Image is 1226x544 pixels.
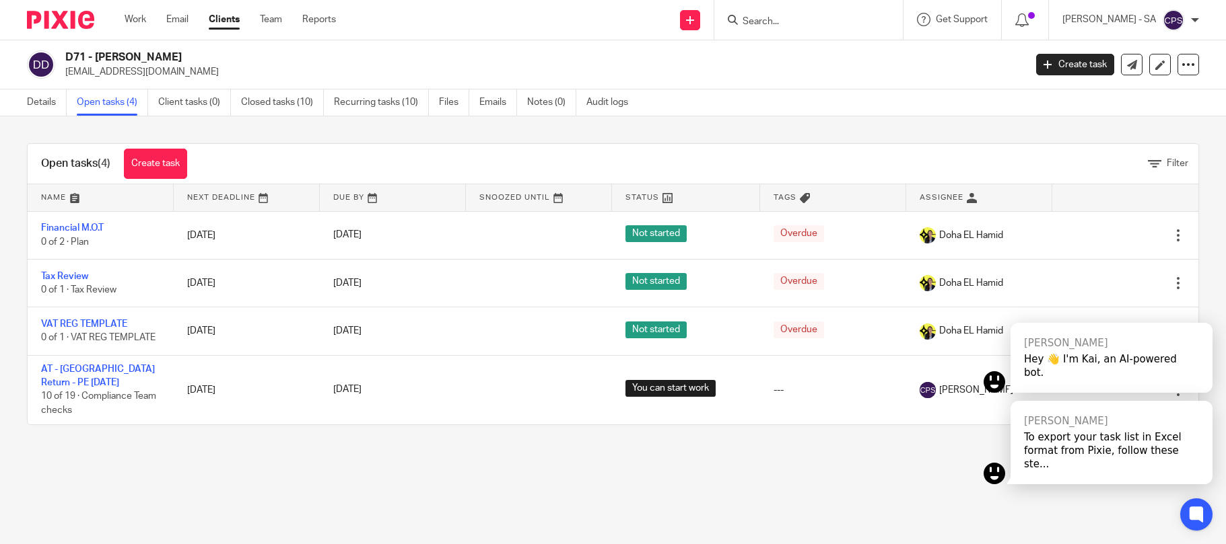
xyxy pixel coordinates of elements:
[333,385,362,395] span: [DATE]
[302,13,336,26] a: Reports
[939,276,1003,290] span: Doha EL Hamid
[65,65,1016,79] p: [EMAIL_ADDRESS][DOMAIN_NAME]
[41,285,116,295] span: 0 of 1 · Tax Review
[41,157,110,171] h1: Open tasks
[174,259,320,307] td: [DATE]
[1062,13,1156,26] p: [PERSON_NAME] - SA
[479,89,517,116] a: Emails
[774,383,893,397] div: ---
[41,272,88,281] a: Tax Review
[174,355,320,424] td: [DATE]
[1024,430,1199,471] div: To export your task list in Excel format from Pixie, follow these ste...
[920,275,936,291] img: Doha-Starbridge.jpg
[774,225,824,242] span: Overdue
[98,158,110,169] span: (4)
[1024,352,1199,379] div: Hey 👋 I'm Kai, an AI-powered bot.
[586,89,638,116] a: Audit logs
[333,278,362,288] span: [DATE]
[241,89,324,116] a: Closed tasks (10)
[625,273,687,290] span: Not started
[774,321,824,338] span: Overdue
[41,237,89,247] span: 0 of 2 · Plan
[984,371,1005,393] img: kai.png
[41,223,104,233] a: Financial M.O.T
[1167,159,1188,168] span: Filter
[333,231,362,240] span: [DATE]
[1036,54,1114,75] a: Create task
[27,11,94,29] img: Pixie
[920,382,936,398] img: svg%3E
[166,13,189,26] a: Email
[260,13,282,26] a: Team
[174,211,320,259] td: [DATE]
[41,319,127,329] a: VAT REG TEMPLATE
[984,463,1005,484] img: kai.png
[939,383,1033,397] span: [PERSON_NAME] - SA
[158,89,231,116] a: Client tasks (0)
[27,50,55,79] img: svg%3E
[333,326,362,336] span: [DATE]
[920,227,936,243] img: Doha-Starbridge.jpg
[174,307,320,355] td: [DATE]
[479,194,550,201] span: Snoozed Until
[1163,9,1184,31] img: svg%3E
[625,321,687,338] span: Not started
[936,15,988,24] span: Get Support
[625,380,716,397] span: You can start work
[209,13,240,26] a: Clients
[1024,336,1199,350] div: [PERSON_NAME]
[774,273,824,290] span: Overdue
[334,89,429,116] a: Recurring tasks (10)
[920,323,936,340] img: Doha-Starbridge.jpg
[41,392,156,416] span: 10 of 19 · Compliance Team checks
[741,16,862,28] input: Search
[124,149,187,179] a: Create task
[41,334,156,343] span: 0 of 1 · VAT REG TEMPLATE
[625,225,687,242] span: Not started
[939,229,1003,242] span: Doha EL Hamid
[625,194,659,201] span: Status
[939,324,1003,338] span: Doha EL Hamid
[65,50,826,65] h2: D71 - [PERSON_NAME]
[1024,414,1199,428] div: [PERSON_NAME]
[527,89,576,116] a: Notes (0)
[774,194,796,201] span: Tags
[125,13,146,26] a: Work
[27,89,67,116] a: Details
[41,364,155,387] a: AT - [GEOGRAPHIC_DATA] Return - PE [DATE]
[439,89,469,116] a: Files
[77,89,148,116] a: Open tasks (4)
